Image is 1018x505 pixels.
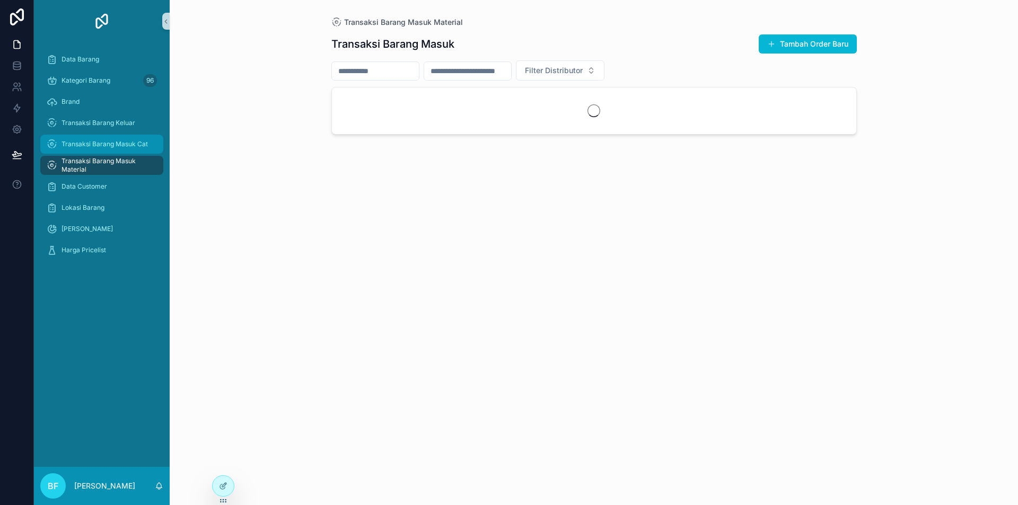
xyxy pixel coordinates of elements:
span: Filter Distributor [525,65,583,76]
a: [PERSON_NAME] [40,219,163,238]
p: [PERSON_NAME] [74,481,135,491]
button: Select Button [516,60,604,81]
span: [PERSON_NAME] [62,225,113,233]
a: Brand [40,92,163,111]
a: Transaksi Barang Masuk Material [331,17,463,28]
h1: Transaksi Barang Masuk [331,37,454,51]
span: Transaksi Barang Keluar [62,119,135,127]
span: Lokasi Barang [62,203,104,212]
span: Transaksi Barang Masuk Cat [62,140,148,148]
button: Tambah Order Baru [759,34,857,54]
span: Transaksi Barang Masuk Material [62,157,153,174]
a: Data Customer [40,177,163,196]
span: Kategori Barang [62,76,110,85]
a: Transaksi Barang Masuk Cat [40,135,163,154]
span: Data Customer [62,182,107,191]
a: Transaksi Barang Masuk Material [40,156,163,175]
span: Harga Pricelist [62,246,106,254]
a: Data Barang [40,50,163,69]
img: App logo [93,13,110,30]
a: Kategori Barang96 [40,71,163,90]
a: Transaksi Barang Keluar [40,113,163,132]
div: 96 [143,74,157,87]
div: scrollable content [34,42,170,273]
a: Harga Pricelist [40,241,163,260]
a: Lokasi Barang [40,198,163,217]
span: Brand [62,98,80,106]
span: Transaksi Barang Masuk Material [344,17,463,28]
span: BF [48,480,58,492]
span: Data Barang [62,55,99,64]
